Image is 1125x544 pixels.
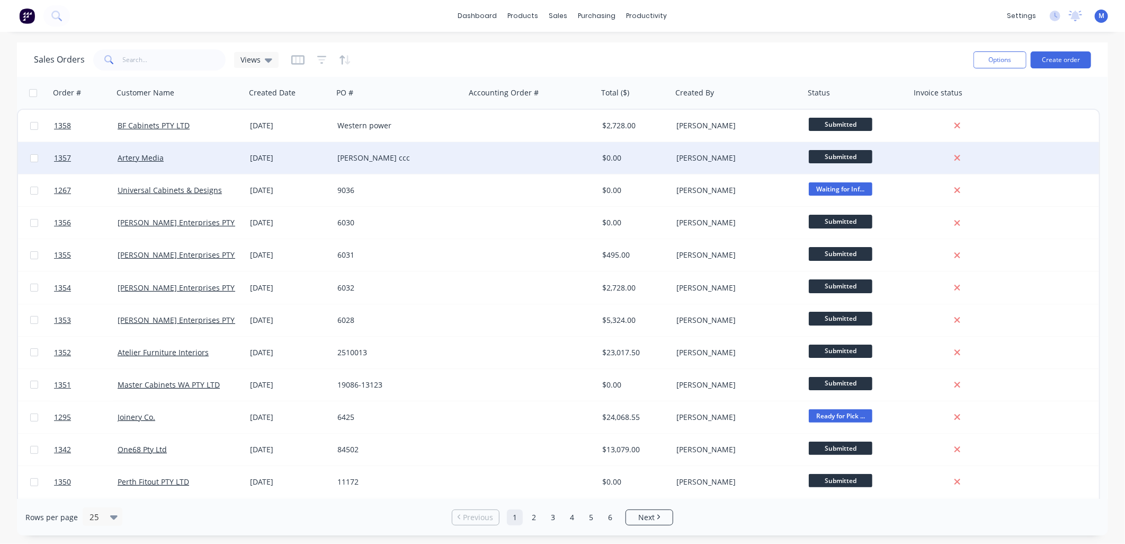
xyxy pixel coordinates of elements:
[507,510,523,525] a: Page 1 is your current page
[676,283,794,293] div: [PERSON_NAME]
[337,380,455,390] div: 19086-13123
[503,8,544,24] div: products
[118,217,250,227] a: [PERSON_NAME] Enterprises PTY LTD
[337,153,455,163] div: [PERSON_NAME] ccc
[602,217,665,228] div: $0.00
[602,283,665,293] div: $2,728.00
[638,512,655,523] span: Next
[118,477,189,487] a: Perth Fitout PTY LTD
[54,120,71,131] span: 1358
[676,347,794,358] div: [PERSON_NAME]
[545,510,561,525] a: Page 3
[54,272,118,304] a: 1354
[337,347,455,358] div: 2510013
[54,401,118,433] a: 1295
[54,207,118,239] a: 1356
[54,304,118,336] a: 1353
[54,153,71,163] span: 1357
[583,510,599,525] a: Page 5
[250,380,329,390] div: [DATE]
[809,377,872,390] span: Submitted
[602,185,665,196] div: $0.00
[602,347,665,358] div: $23,017.50
[337,120,455,131] div: Western power
[34,55,85,65] h1: Sales Orders
[54,434,118,466] a: 1342
[564,510,580,525] a: Page 4
[602,510,618,525] a: Page 6
[676,315,794,326] div: [PERSON_NAME]
[54,315,71,326] span: 1353
[240,54,261,65] span: Views
[54,174,118,206] a: 1267
[54,283,71,293] span: 1354
[118,250,250,260] a: [PERSON_NAME] Enterprises PTY LTD
[117,87,174,98] div: Customer Name
[54,444,71,455] span: 1342
[337,444,455,455] div: 84502
[118,412,155,422] a: Joinery Co.
[54,466,118,498] a: 1350
[601,87,629,98] div: Total ($)
[602,477,665,487] div: $0.00
[809,474,872,487] span: Submitted
[337,250,455,260] div: 6031
[54,185,71,196] span: 1267
[118,185,222,195] a: Universal Cabinets & Designs
[809,118,872,131] span: Submitted
[676,444,794,455] div: [PERSON_NAME]
[250,315,329,326] div: [DATE]
[448,510,677,525] ul: Pagination
[250,444,329,455] div: [DATE]
[463,512,494,523] span: Previous
[54,110,118,142] a: 1358
[809,409,872,423] span: Ready for Pick ...
[974,51,1026,68] button: Options
[914,87,962,98] div: Invoice status
[54,412,71,423] span: 1295
[337,315,455,326] div: 6028
[250,185,329,196] div: [DATE]
[602,380,665,390] div: $0.00
[54,347,71,358] span: 1352
[602,444,665,455] div: $13,079.00
[54,239,118,271] a: 1355
[1099,11,1104,21] span: M
[602,153,665,163] div: $0.00
[621,8,673,24] div: productivity
[1002,8,1041,24] div: settings
[337,283,455,293] div: 6032
[250,347,329,358] div: [DATE]
[337,412,455,423] div: 6425
[118,315,250,325] a: [PERSON_NAME] Enterprises PTY LTD
[676,412,794,423] div: [PERSON_NAME]
[19,8,35,24] img: Factory
[25,512,78,523] span: Rows per page
[453,8,503,24] a: dashboard
[54,477,71,487] span: 1350
[469,87,539,98] div: Accounting Order #
[250,153,329,163] div: [DATE]
[676,250,794,260] div: [PERSON_NAME]
[337,185,455,196] div: 9036
[118,283,250,293] a: [PERSON_NAME] Enterprises PTY LTD
[676,185,794,196] div: [PERSON_NAME]
[250,120,329,131] div: [DATE]
[452,512,499,523] a: Previous page
[118,120,190,130] a: BF Cabinets PTY LTD
[250,250,329,260] div: [DATE]
[118,444,167,454] a: One68 Pty Ltd
[676,477,794,487] div: [PERSON_NAME]
[809,150,872,163] span: Submitted
[675,87,714,98] div: Created By
[337,477,455,487] div: 11172
[54,217,71,228] span: 1356
[54,369,118,401] a: 1351
[676,380,794,390] div: [PERSON_NAME]
[809,182,872,196] span: Waiting for Inf...
[809,215,872,228] span: Submitted
[336,87,353,98] div: PO #
[676,120,794,131] div: [PERSON_NAME]
[250,412,329,423] div: [DATE]
[337,217,455,228] div: 6030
